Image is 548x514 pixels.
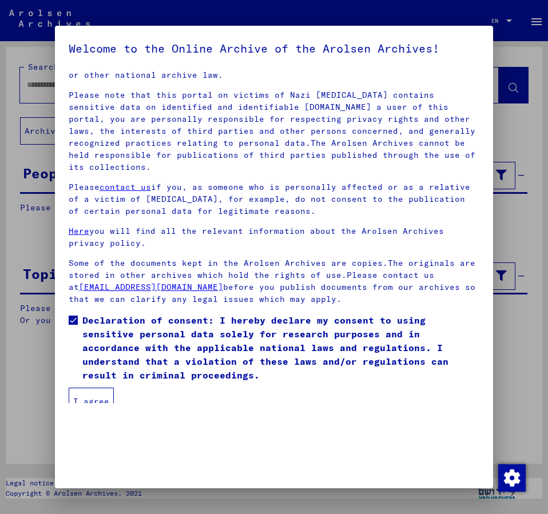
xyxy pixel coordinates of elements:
img: Change consent [498,464,526,492]
div: Change consent [498,464,525,491]
p: Please note that this portal on victims of Nazi [MEDICAL_DATA] contains sensitive data on identif... [69,89,479,173]
span: Declaration of consent: I hereby declare my consent to using sensitive personal data solely for r... [82,313,479,382]
p: Please if you, as someone who is personally affected or as a relative of a victim of [MEDICAL_DAT... [69,181,479,217]
a: contact us [100,182,151,192]
p: Some of the documents kept in the Arolsen Archives are copies.The originals are stored in other a... [69,257,479,305]
a: [EMAIL_ADDRESS][DOMAIN_NAME] [79,282,223,292]
a: Here [69,226,89,236]
h5: Welcome to the Online Archive of the Arolsen Archives! [69,39,479,58]
button: I agree [69,388,114,415]
p: you will find all the relevant information about the Arolsen Archives privacy policy. [69,225,479,249]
